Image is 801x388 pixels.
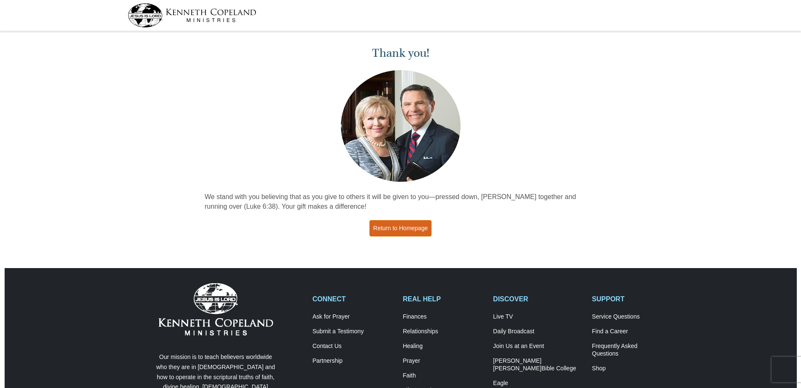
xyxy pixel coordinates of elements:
img: Kenneth Copeland Ministries [158,283,273,335]
a: Return to Homepage [369,220,432,237]
a: Relationships [403,328,484,335]
a: Find a Career [592,328,674,335]
a: Ask for Prayer [313,313,394,321]
a: Shop [592,365,674,372]
a: Submit a Testimony [313,328,394,335]
a: Faith [403,372,484,380]
a: Daily Broadcast [493,328,583,335]
h2: SUPPORT [592,295,674,303]
h2: REAL HELP [403,295,484,303]
a: Contact Us [313,343,394,350]
img: Kenneth and Gloria [339,68,463,184]
a: Partnership [313,357,394,365]
h2: DISCOVER [493,295,583,303]
span: Bible College [541,365,576,372]
h1: Thank you! [205,46,596,60]
a: Prayer [403,357,484,365]
a: Live TV [493,313,583,321]
a: Frequently AskedQuestions [592,343,674,358]
a: Join Us at an Event [493,343,583,350]
img: kcm-header-logo.svg [128,3,256,27]
a: [PERSON_NAME] [PERSON_NAME]Bible College [493,357,583,372]
p: We stand with you believing that as you give to others it will be given to you—pressed down, [PER... [205,192,596,212]
a: Finances [403,313,484,321]
h2: CONNECT [313,295,394,303]
a: Service Questions [592,313,674,321]
a: Healing [403,343,484,350]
